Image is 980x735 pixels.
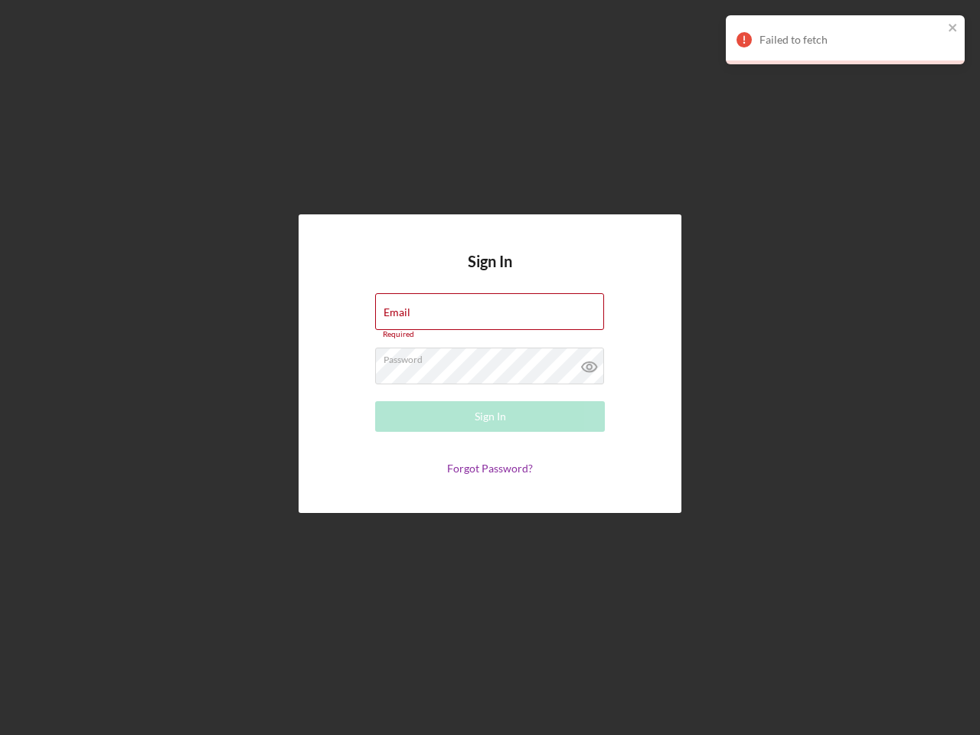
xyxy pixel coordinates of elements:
button: Sign In [375,401,605,432]
div: Sign In [475,401,506,432]
div: Required [375,330,605,339]
h4: Sign In [468,253,512,293]
div: Failed to fetch [759,34,943,46]
label: Email [384,306,410,318]
button: close [948,21,959,36]
label: Password [384,348,604,365]
a: Forgot Password? [447,462,533,475]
